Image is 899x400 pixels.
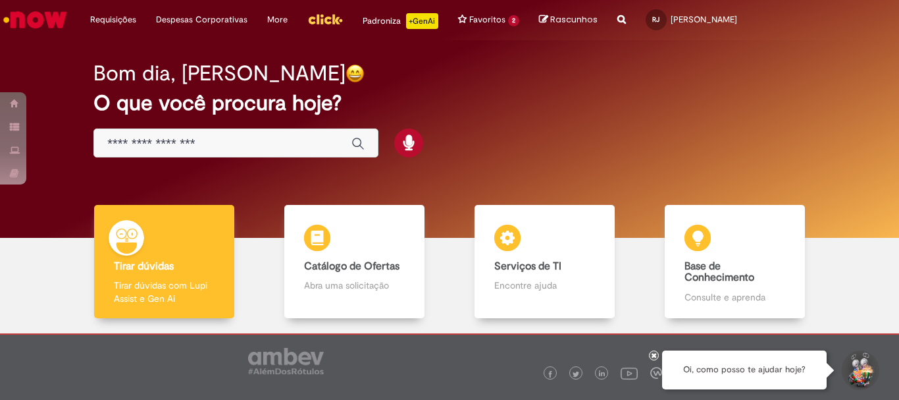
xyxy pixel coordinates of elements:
b: Serviços de TI [494,260,561,273]
h2: O que você procura hoje? [93,92,806,115]
p: Encontre ajuda [494,279,594,292]
span: Despesas Corporativas [156,13,247,26]
img: click_logo_yellow_360x200.png [307,9,343,29]
img: ServiceNow [1,7,69,33]
img: logo_footer_twitter.png [573,371,579,378]
span: RJ [652,15,659,24]
p: +GenAi [406,13,438,29]
img: logo_footer_ambev_rotulo_gray.png [248,348,324,374]
p: Tirar dúvidas com Lupi Assist e Gen Ai [114,279,214,305]
img: logo_footer_workplace.png [650,367,662,379]
b: Catálogo de Ofertas [304,260,399,273]
p: Abra uma solicitação [304,279,404,292]
img: logo_footer_facebook.png [547,371,553,378]
a: Serviços de TI Encontre ajuda [449,205,640,319]
img: logo_footer_linkedin.png [599,370,605,378]
a: Tirar dúvidas Tirar dúvidas com Lupi Assist e Gen Ai [69,205,259,319]
div: Padroniza [363,13,438,29]
span: 2 [508,15,519,26]
img: happy-face.png [346,64,365,83]
b: Base de Conhecimento [684,260,754,285]
span: Requisições [90,13,136,26]
h2: Bom dia, [PERSON_NAME] [93,62,346,85]
img: logo_footer_youtube.png [621,364,638,382]
button: Iniciar Conversa de Suporte [840,351,879,390]
b: Tirar dúvidas [114,260,174,273]
a: Rascunhos [539,14,598,26]
p: Consulte e aprenda [684,291,784,304]
a: Catálogo de Ofertas Abra uma solicitação [259,205,449,319]
div: Oi, como posso te ajudar hoje? [662,351,827,389]
a: Base de Conhecimento Consulte e aprenda [640,205,830,319]
span: More [267,13,288,26]
span: Rascunhos [550,13,598,26]
span: Favoritos [469,13,505,26]
span: [PERSON_NAME] [671,14,737,25]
